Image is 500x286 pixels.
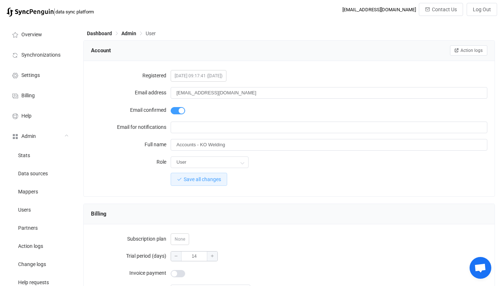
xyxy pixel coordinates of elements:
[4,237,76,255] a: Action logs
[146,30,156,36] span: User
[4,65,76,85] a: Settings
[91,249,171,263] label: Trial period (days)
[18,280,49,286] span: Help requests
[342,7,416,12] div: [EMAIL_ADDRESS][DOMAIN_NAME]
[91,103,171,117] label: Email confirmed
[91,208,107,219] span: Billing
[470,257,491,279] div: Open chat
[171,156,249,168] input: Select role
[18,244,43,249] span: Action logs
[4,218,76,237] a: Partners
[184,176,221,182] span: Save all changes
[461,48,483,53] span: Action logs
[467,3,497,16] button: Log Out
[18,153,30,159] span: Stats
[18,171,48,177] span: Data sources
[91,155,171,169] label: Role
[21,73,40,78] span: Settings
[121,30,136,36] span: Admin
[91,137,171,152] label: Full name
[21,32,42,38] span: Overview
[54,7,55,17] span: |
[473,7,491,12] span: Log Out
[450,45,487,56] button: Action logs
[18,207,31,213] span: Users
[91,266,171,280] label: Invoice payment
[18,262,46,267] span: Change logs
[91,120,171,134] label: Email for notifications
[419,3,463,16] button: Contact Us
[4,44,76,65] a: Synchronizations
[4,182,76,200] a: Mappers
[18,225,38,231] span: Partners
[7,8,54,17] img: syncpenguin.svg
[432,7,457,12] span: Contact Us
[21,52,61,58] span: Synchronizations
[171,173,227,186] button: Save all changes
[4,146,76,164] a: Stats
[91,85,171,100] label: Email address
[4,255,76,273] a: Change logs
[171,233,189,245] span: None
[21,93,35,99] span: Billing
[87,30,112,36] span: Dashboard
[91,68,171,83] label: Registered
[4,24,76,44] a: Overview
[4,105,76,126] a: Help
[21,134,36,139] span: Admin
[4,200,76,218] a: Users
[171,70,226,82] span: [DATE] 09:17:41 ([DATE])
[18,189,38,195] span: Mappers
[91,45,111,56] span: Account
[21,113,32,119] span: Help
[55,9,94,15] span: data sync platform
[91,232,171,246] label: Subscription plan
[4,85,76,105] a: Billing
[87,31,156,36] div: Breadcrumb
[4,164,76,182] a: Data sources
[7,7,94,17] a: |data sync platform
